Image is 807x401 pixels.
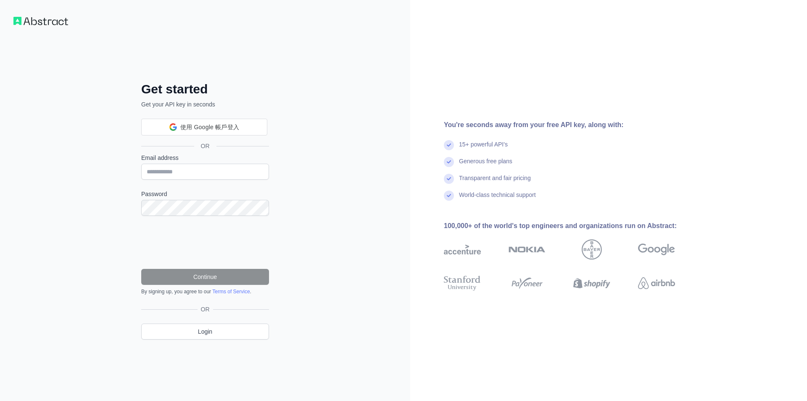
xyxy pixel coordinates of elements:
[141,119,267,135] div: 使用 Google 帳戶登入
[194,142,216,150] span: OR
[141,100,269,109] p: Get your API key in seconds
[141,82,269,97] h2: Get started
[141,269,269,285] button: Continue
[509,239,546,260] img: nokia
[444,140,454,150] img: check mark
[509,274,546,292] img: payoneer
[444,274,481,292] img: stanford university
[573,274,610,292] img: shopify
[141,324,269,340] a: Login
[444,239,481,260] img: accenture
[198,305,213,313] span: OR
[141,154,269,162] label: Email address
[444,221,702,231] div: 100,000+ of the world's top engineers and organizations run on Abstract:
[444,157,454,167] img: check mark
[141,190,269,198] label: Password
[141,288,269,295] div: By signing up, you agree to our .
[444,120,702,130] div: You're seconds away from your free API key, along with:
[459,157,512,174] div: Generous free plans
[444,191,454,201] img: check mark
[638,274,675,292] img: airbnb
[582,239,602,260] img: bayer
[444,174,454,184] img: check mark
[638,239,675,260] img: google
[13,17,68,25] img: Workflow
[459,174,531,191] div: Transparent and fair pricing
[459,191,536,207] div: World-class technical support
[180,123,239,132] span: 使用 Google 帳戶登入
[459,140,508,157] div: 15+ powerful API's
[141,226,269,259] iframe: reCAPTCHA
[212,289,250,295] a: Terms of Service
